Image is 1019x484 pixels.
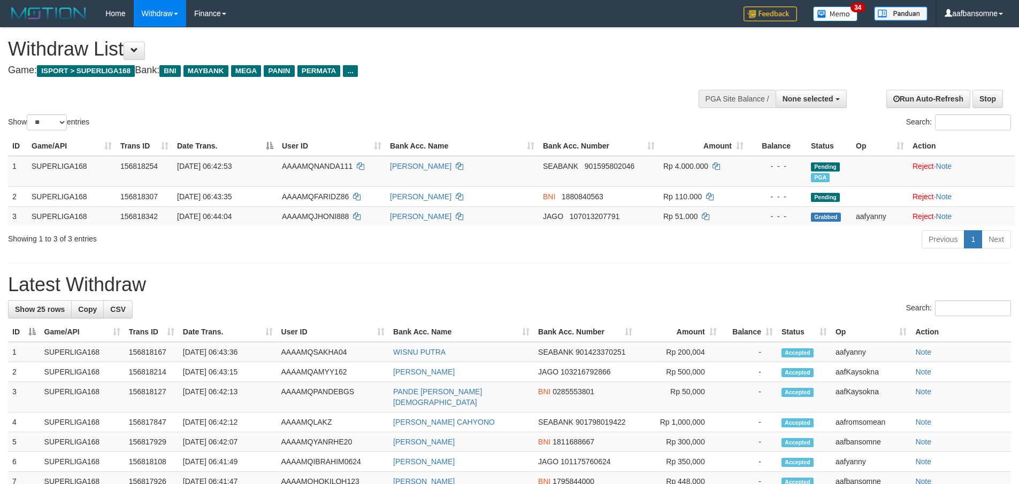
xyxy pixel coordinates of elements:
[982,230,1011,248] a: Next
[116,136,173,156] th: Trans ID: activate to sort column ascending
[908,156,1015,187] td: ·
[807,136,852,156] th: Status
[8,300,72,318] a: Show 25 rows
[8,362,40,382] td: 2
[177,192,232,201] span: [DATE] 06:43:35
[783,95,833,103] span: None selected
[534,322,637,342] th: Bank Acc. Number: activate to sort column ascending
[282,162,353,170] span: AAAAMQNANDA111
[277,382,389,412] td: AAAAMQPANDEBGS
[277,362,389,382] td: AAAAMQAMYY162
[27,206,116,226] td: SUPERLIGA168
[393,457,455,466] a: [PERSON_NAME]
[179,342,277,362] td: [DATE] 06:43:36
[811,162,840,171] span: Pending
[8,38,669,60] h1: Withdraw List
[389,322,534,342] th: Bank Acc. Name: activate to sort column ascending
[538,368,558,376] span: JAGO
[231,65,262,77] span: MEGA
[915,457,931,466] a: Note
[40,432,125,452] td: SUPERLIGA168
[27,136,116,156] th: Game/API: activate to sort column ascending
[177,162,232,170] span: [DATE] 06:42:53
[935,300,1011,316] input: Search:
[393,368,455,376] a: [PERSON_NAME]
[538,438,550,446] span: BNI
[179,452,277,472] td: [DATE] 06:41:49
[777,322,831,342] th: Status: activate to sort column ascending
[637,452,721,472] td: Rp 350,000
[915,387,931,396] a: Note
[782,438,814,447] span: Accepted
[120,162,158,170] span: 156818254
[811,193,840,202] span: Pending
[40,362,125,382] td: SUPERLIGA168
[699,90,776,108] div: PGA Site Balance /
[915,418,931,426] a: Note
[576,418,625,426] span: Copy 901798019422 to clipboard
[390,162,451,170] a: [PERSON_NAME]
[125,322,179,342] th: Trans ID: activate to sort column ascending
[37,65,135,77] span: ISPORT > SUPERLIGA168
[120,192,158,201] span: 156818307
[393,418,495,426] a: [PERSON_NAME] CAHYONO
[277,322,389,342] th: User ID: activate to sort column ascending
[831,342,911,362] td: aafyanny
[177,212,232,221] span: [DATE] 06:44:04
[71,300,104,318] a: Copy
[561,457,610,466] span: Copy 101175760624 to clipboard
[78,305,97,314] span: Copy
[831,362,911,382] td: aafKaysokna
[913,162,934,170] a: Reject
[915,348,931,356] a: Note
[277,342,389,362] td: AAAAMQSAKHA04
[906,114,1011,130] label: Search:
[906,300,1011,316] label: Search:
[538,418,573,426] span: SEABANK
[8,206,27,226] td: 3
[543,162,578,170] span: SEABANK
[393,387,482,407] a: PANDE [PERSON_NAME][DEMOGRAPHIC_DATA]
[585,162,634,170] span: Copy 901595802046 to clipboard
[752,161,802,171] div: - - -
[27,114,67,130] select: Showentries
[913,192,934,201] a: Reject
[8,65,669,76] h4: Game: Bank:
[103,300,133,318] a: CSV
[915,368,931,376] a: Note
[277,432,389,452] td: AAAAMQYANRHE20
[659,136,748,156] th: Amount: activate to sort column ascending
[40,382,125,412] td: SUPERLIGA168
[110,305,126,314] span: CSV
[125,382,179,412] td: 156818127
[27,156,116,187] td: SUPERLIGA168
[637,362,721,382] td: Rp 500,000
[911,322,1011,342] th: Action
[538,348,573,356] span: SEABANK
[8,452,40,472] td: 6
[811,213,841,222] span: Grabbed
[637,412,721,432] td: Rp 1,000,000
[908,206,1015,226] td: ·
[278,136,386,156] th: User ID: activate to sort column ascending
[179,412,277,432] td: [DATE] 06:42:12
[277,412,389,432] td: AAAAMQLAKZ
[264,65,294,77] span: PANIN
[561,368,610,376] span: Copy 103216792866 to clipboard
[8,114,89,130] label: Show entries
[8,382,40,412] td: 3
[936,192,952,201] a: Note
[721,362,777,382] td: -
[8,432,40,452] td: 5
[390,212,451,221] a: [PERSON_NAME]
[538,457,558,466] span: JAGO
[831,432,911,452] td: aafbansomne
[576,348,625,356] span: Copy 901423370251 to clipboard
[782,418,814,427] span: Accepted
[811,173,830,182] span: Marked by aafromsomean
[543,212,563,221] span: JAGO
[813,6,858,21] img: Button%20Memo.svg
[8,412,40,432] td: 4
[752,211,802,222] div: - - -
[553,387,594,396] span: Copy 0285553801 to clipboard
